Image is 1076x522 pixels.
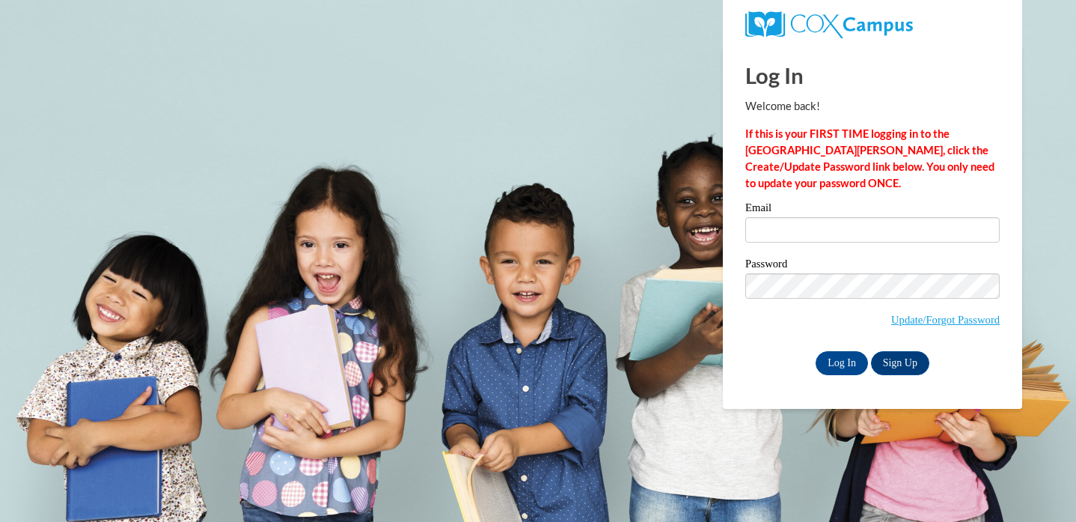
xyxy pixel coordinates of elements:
h1: Log In [745,60,1000,91]
strong: If this is your FIRST TIME logging in to the [GEOGRAPHIC_DATA][PERSON_NAME], click the Create/Upd... [745,127,994,189]
a: Update/Forgot Password [891,314,1000,326]
label: Password [745,258,1000,273]
input: Log In [816,351,868,375]
a: COX Campus [745,11,1000,38]
img: COX Campus [745,11,913,38]
p: Welcome back! [745,98,1000,115]
label: Email [745,202,1000,217]
a: Sign Up [871,351,929,375]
